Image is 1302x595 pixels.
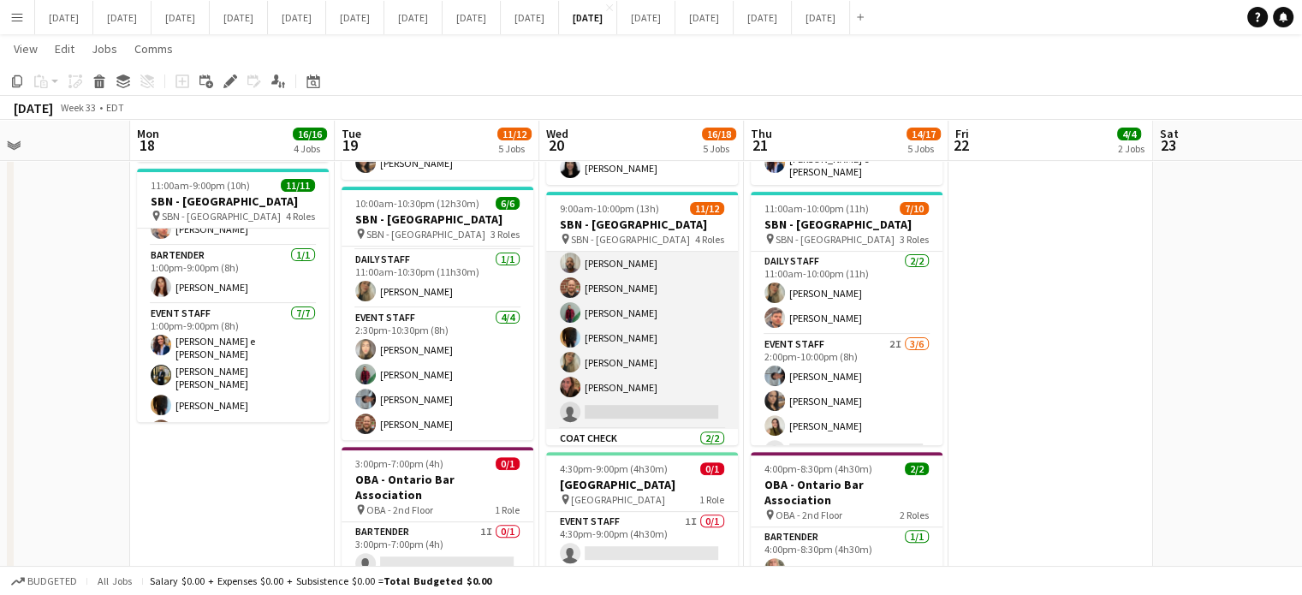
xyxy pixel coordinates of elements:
button: [DATE] [734,1,792,34]
span: Total Budgeted $0.00 [383,574,491,587]
span: 6/6 [496,197,520,210]
span: 0/1 [700,462,724,475]
div: [DATE] [14,99,53,116]
a: Comms [128,38,180,60]
span: 16/18 [702,128,736,140]
span: Mon [137,126,159,141]
div: 5 Jobs [703,142,735,155]
app-card-role: Event Staff1I7/82:00pm-10:00pm (8h)[PERSON_NAME][PERSON_NAME][PERSON_NAME][PERSON_NAME][PERSON_NA... [546,197,738,429]
span: SBN - [GEOGRAPHIC_DATA] [571,233,690,246]
app-job-card: 11:00am-9:00pm (10h)11/11SBN - [GEOGRAPHIC_DATA] SBN - [GEOGRAPHIC_DATA]4 RolesDaily Staff1/111:0... [137,169,329,422]
h3: SBN - [GEOGRAPHIC_DATA] [137,193,329,209]
span: 19 [339,135,361,155]
span: 11:00am-10:00pm (11h) [764,202,869,215]
span: Tue [342,126,361,141]
button: [DATE] [210,1,268,34]
span: 4 Roles [286,210,315,223]
button: [DATE] [35,1,93,34]
h3: OBA - Ontario Bar Association [342,472,533,503]
span: 2 Roles [900,509,929,521]
app-job-card: 4:30pm-9:00pm (4h30m)0/1[GEOGRAPHIC_DATA] [GEOGRAPHIC_DATA]1 RoleEvent Staff1I0/14:30pm-9:00pm (4... [546,452,738,570]
span: 3 Roles [900,233,929,246]
span: OBA - 2nd Floor [366,503,433,516]
span: 21 [748,135,772,155]
a: View [7,38,45,60]
div: 4 Jobs [294,142,326,155]
span: 9:00am-10:00pm (13h) [560,202,659,215]
app-card-role: Bartender1I0/13:00pm-7:00pm (4h) [342,522,533,580]
span: 18 [134,135,159,155]
span: SBN - [GEOGRAPHIC_DATA] [776,233,895,246]
span: Comms [134,41,173,57]
button: [DATE] [675,1,734,34]
app-job-card: 9:00am-10:00pm (13h)11/12SBN - [GEOGRAPHIC_DATA] SBN - [GEOGRAPHIC_DATA]4 RolesEvent Staff1I7/82:... [546,192,738,445]
button: [DATE] [792,1,850,34]
app-card-role: Daily Staff1/111:00am-10:30pm (11h30m)[PERSON_NAME] [342,250,533,308]
span: 4/4 [1117,128,1141,140]
span: 20 [544,135,568,155]
app-card-role: Coat Check2/24:30pm-10:00pm (5h30m) [546,429,738,512]
span: 10:00am-10:30pm (12h30m) [355,197,479,210]
span: OBA - 2nd Floor [776,509,842,521]
button: [DATE] [443,1,501,34]
app-card-role: Event Staff7/71:00pm-9:00pm (8h)[PERSON_NAME] e [PERSON_NAME][PERSON_NAME] [PERSON_NAME][PERSON_N... [137,304,329,521]
app-job-card: 10:00am-10:30pm (12h30m)6/6SBN - [GEOGRAPHIC_DATA] SBN - [GEOGRAPHIC_DATA]3 RolesDaily Staff1/110... [342,187,533,440]
a: Jobs [85,38,124,60]
app-card-role: Bartender1/11:00pm-9:00pm (8h)[PERSON_NAME] [137,246,329,304]
span: 1 Role [699,493,724,506]
span: 23 [1157,135,1179,155]
span: 16/16 [293,128,327,140]
span: Edit [55,41,74,57]
div: 2 Jobs [1118,142,1144,155]
app-job-card: 11:00am-10:00pm (11h)7/10SBN - [GEOGRAPHIC_DATA] SBN - [GEOGRAPHIC_DATA]3 RolesDaily Staff2/211:0... [751,192,942,445]
button: [DATE] [268,1,326,34]
span: 11:00am-9:00pm (10h) [151,179,250,192]
h3: [GEOGRAPHIC_DATA] [546,477,738,492]
span: Wed [546,126,568,141]
span: SBN - [GEOGRAPHIC_DATA] [366,228,485,241]
h3: SBN - [GEOGRAPHIC_DATA] [342,211,533,227]
button: [DATE] [384,1,443,34]
span: 14/17 [907,128,941,140]
app-job-card: 3:00pm-7:00pm (4h)0/1OBA - Ontario Bar Association OBA - 2nd Floor1 RoleBartender1I0/13:00pm-7:00... [342,447,533,580]
span: [GEOGRAPHIC_DATA] [571,493,665,506]
span: SBN - [GEOGRAPHIC_DATA] [162,210,281,223]
span: View [14,41,38,57]
h3: SBN - [GEOGRAPHIC_DATA] [546,217,738,232]
span: Sat [1160,126,1179,141]
button: [DATE] [152,1,210,34]
app-card-role: Event Staff4/42:30pm-10:30pm (8h)[PERSON_NAME][PERSON_NAME][PERSON_NAME][PERSON_NAME] [342,308,533,441]
span: Budgeted [27,575,77,587]
button: [DATE] [617,1,675,34]
span: Jobs [92,41,117,57]
button: [DATE] [93,1,152,34]
div: Salary $0.00 + Expenses $0.00 + Subsistence $0.00 = [150,574,491,587]
span: 1 Role [495,503,520,516]
span: Week 33 [56,101,99,114]
h3: SBN - [GEOGRAPHIC_DATA] [751,217,942,232]
a: Edit [48,38,81,60]
div: 5 Jobs [498,142,531,155]
span: 22 [953,135,969,155]
span: 2/2 [905,462,929,475]
h3: OBA - Ontario Bar Association [751,477,942,508]
app-card-role: Event Staff2I3/62:00pm-10:00pm (8h)[PERSON_NAME][PERSON_NAME][PERSON_NAME] [751,335,942,517]
button: Budgeted [9,572,80,591]
app-card-role: Daily Staff2/211:00am-10:00pm (11h)[PERSON_NAME][PERSON_NAME] [751,252,942,335]
button: [DATE] [559,1,617,34]
span: 3:00pm-7:00pm (4h) [355,457,443,470]
span: 7/10 [900,202,929,215]
span: 4:00pm-8:30pm (4h30m) [764,462,872,475]
span: Thu [751,126,772,141]
app-card-role: Bartender1/14:00pm-8:30pm (4h30m)[PERSON_NAME] [751,527,942,586]
span: 11/11 [281,179,315,192]
div: 5 Jobs [907,142,940,155]
app-card-role: Event Staff1I0/14:30pm-9:00pm (4h30m) [546,512,738,570]
span: 3 Roles [490,228,520,241]
span: 11/12 [497,128,532,140]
